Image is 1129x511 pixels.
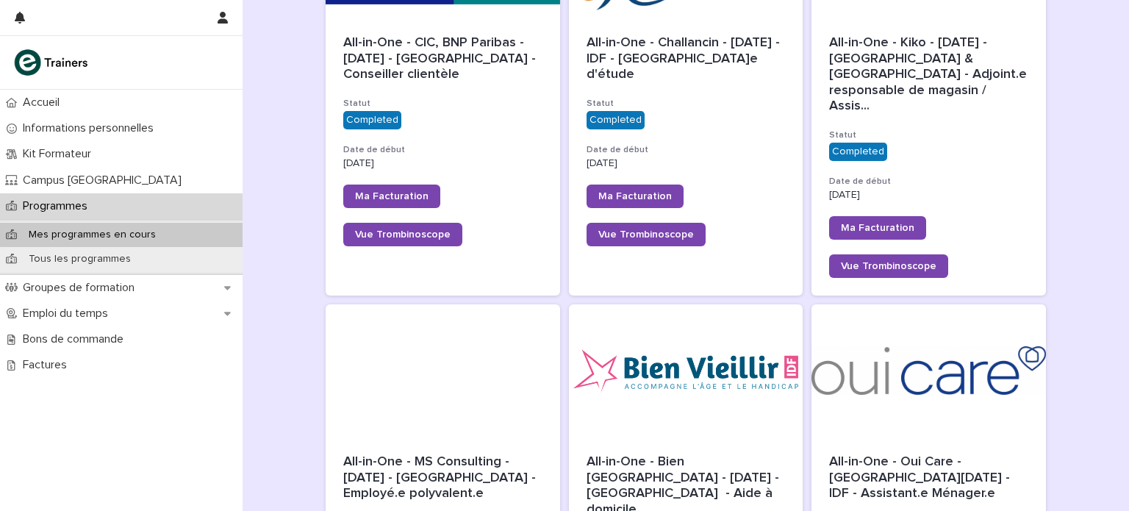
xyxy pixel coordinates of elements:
h3: Statut [829,129,1028,141]
span: All-in-One - Kiko - [DATE] - [GEOGRAPHIC_DATA] & [GEOGRAPHIC_DATA] - Adjoint.e responsable de mag... [829,35,1028,115]
a: Ma Facturation [829,216,926,240]
span: Ma Facturation [841,223,914,233]
p: Kit Formateur [17,147,103,161]
p: Factures [17,358,79,372]
span: Ma Facturation [355,191,429,201]
a: Vue Trombinoscope [587,223,706,246]
h3: Date de début [587,144,786,156]
div: All-in-One - Kiko - Mai 2024 - Paris & Ile-de-France - Adjoint.e responsable de magasin / Assista... [829,35,1028,115]
img: K0CqGN7SDeD6s4JG8KQk [12,48,93,77]
span: All-in-One - MS Consulting - [DATE] - [GEOGRAPHIC_DATA] - Employé.e polyvalent.e [343,455,540,500]
span: Vue Trombinoscope [841,261,936,271]
p: Mes programmes en cours [17,229,168,241]
div: Completed [587,111,645,129]
p: [DATE] [829,189,1028,201]
span: All-in-One - CIC, BNP Paribas - [DATE] - [GEOGRAPHIC_DATA] - Conseiller clientèle [343,36,540,81]
p: Informations personnelles [17,121,165,135]
p: Bons de commande [17,332,135,346]
div: Completed [829,143,887,161]
p: [DATE] [587,157,786,170]
p: [DATE] [343,157,542,170]
span: Ma Facturation [598,191,672,201]
h3: Statut [343,98,542,110]
h3: Date de début [829,176,1028,187]
p: Campus [GEOGRAPHIC_DATA] [17,174,193,187]
div: Completed [343,111,401,129]
p: Programmes [17,199,99,213]
span: All-in-One - Oui Care - [GEOGRAPHIC_DATA][DATE] - IDF - Assistant.e Ménager.e [829,455,1014,500]
span: All-in-One - Challancin - [DATE] - IDF - [GEOGRAPHIC_DATA]e d'étude [587,36,784,81]
p: Emploi du temps [17,307,120,321]
p: Tous les programmes [17,253,143,265]
a: Ma Facturation [587,185,684,208]
h3: Statut [587,98,786,110]
a: Vue Trombinoscope [343,223,462,246]
span: Vue Trombinoscope [598,229,694,240]
p: Groupes de formation [17,281,146,295]
a: Vue Trombinoscope [829,254,948,278]
span: Vue Trombinoscope [355,229,451,240]
a: Ma Facturation [343,185,440,208]
p: Accueil [17,96,71,110]
h3: Date de début [343,144,542,156]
